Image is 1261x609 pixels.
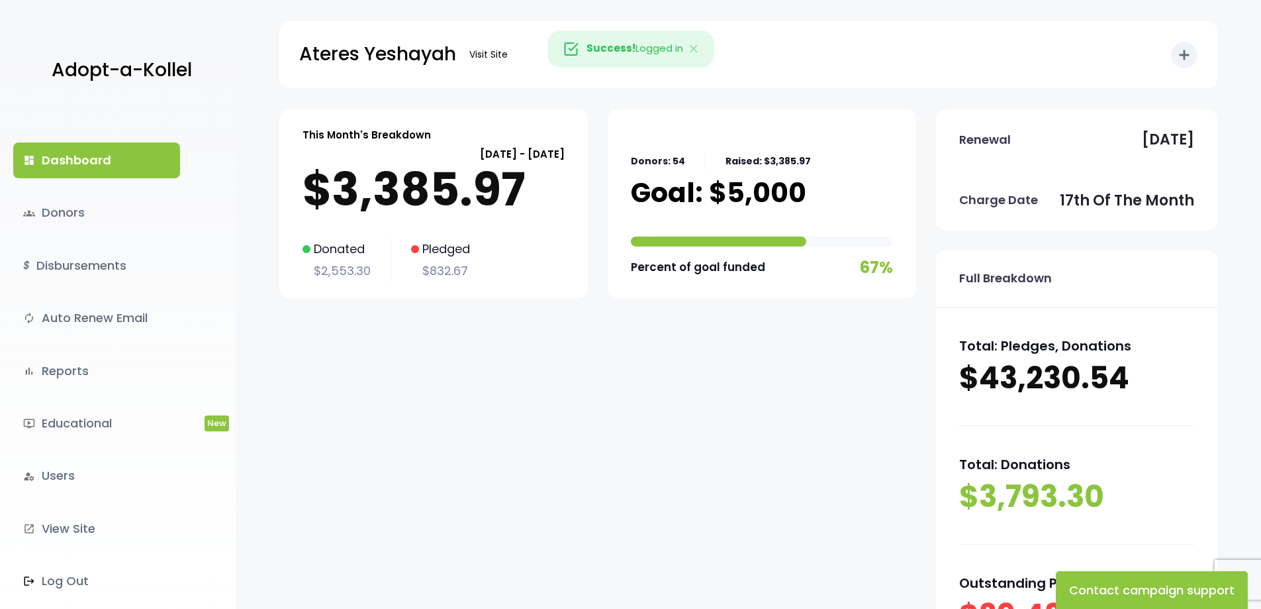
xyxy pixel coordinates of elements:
a: manage_accountsUsers [13,458,180,494]
p: 17th of the month [1060,188,1194,214]
p: Raised: $3,385.97 [725,153,811,170]
i: $ [23,256,30,276]
p: 67% [860,253,893,282]
p: [DATE] - [DATE] [303,145,565,163]
p: Charge Date [959,190,1038,211]
p: Renewal [959,129,1011,150]
i: launch [23,523,35,535]
i: ondemand_video [23,417,35,429]
p: Donors: 54 [631,153,685,170]
strong: Success! [586,41,635,55]
a: Log Out [13,563,180,599]
span: New [205,415,229,431]
a: dashboardDashboard [13,142,180,178]
p: $3,385.97 [303,163,565,216]
p: Donated [303,239,371,260]
p: $832.67 [411,260,470,282]
i: dashboard [23,154,35,166]
p: $3,793.30 [959,476,1194,518]
button: Contact campaign support [1056,571,1248,609]
p: Pledged [411,239,470,260]
button: Close [675,31,714,67]
p: $43,230.54 [959,358,1194,399]
a: bar_chartReports [13,353,180,389]
a: ondemand_videoEducationalNew [13,406,180,441]
p: [DATE] [1142,127,1194,153]
a: autorenewAuto Renew Email [13,300,180,336]
p: Goal: $5,000 [631,176,806,209]
i: manage_accounts [23,471,35,482]
p: Full Breakdown [959,268,1052,289]
p: Total: Donations [959,453,1194,476]
i: autorenew [23,312,35,324]
p: Adopt-a-Kollel [52,54,192,87]
p: Total: Pledges, Donations [959,334,1194,358]
div: Logged in [547,30,714,68]
span: groups [23,207,35,219]
p: Percent of goal funded [631,257,765,278]
i: add [1176,47,1192,63]
button: add [1171,42,1197,68]
a: Adopt-a-Kollel [45,38,192,103]
a: Visit Site [463,42,514,68]
a: $Disbursements [13,248,180,284]
i: bar_chart [23,365,35,377]
p: This Month's Breakdown [303,126,431,144]
p: Outstanding Pledges [959,571,1194,595]
a: groupsDonors [13,195,180,231]
p: Ateres Yeshayah [299,38,456,71]
p: $2,553.30 [303,260,371,282]
a: launchView Site [13,511,180,547]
